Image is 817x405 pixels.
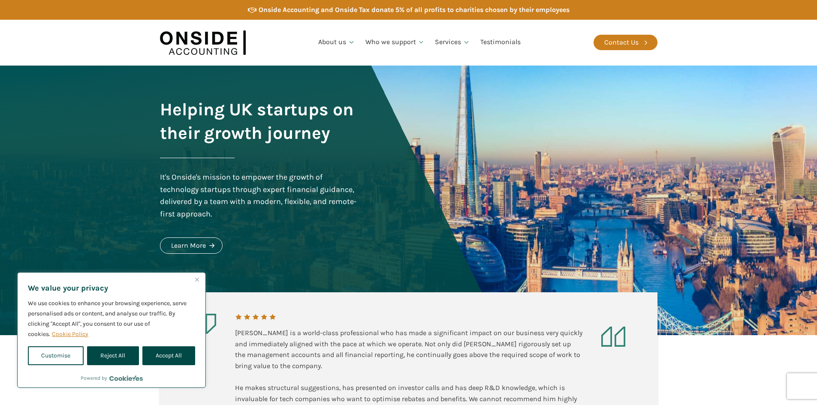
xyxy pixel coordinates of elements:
[313,28,360,57] a: About us
[160,26,246,59] img: Onside Accounting
[195,278,199,282] img: Close
[360,28,430,57] a: Who we support
[594,35,657,50] a: Contact Us
[81,374,143,382] div: Powered by
[109,375,143,381] a: Visit CookieYes website
[51,330,89,338] a: Cookie Policy
[160,237,223,254] a: Learn More
[160,98,359,145] h1: Helping UK startups on their growth journey
[192,274,202,285] button: Close
[259,4,570,15] div: Onside Accounting and Onside Tax donate 5% of all profits to charities chosen by their employees
[17,272,206,388] div: We value your privacy
[171,240,206,251] div: Learn More
[604,37,639,48] div: Contact Us
[475,28,526,57] a: Testimonials
[87,346,139,365] button: Reject All
[430,28,475,57] a: Services
[142,346,195,365] button: Accept All
[28,346,84,365] button: Customise
[28,283,195,293] p: We value your privacy
[160,171,359,220] div: It's Onside's mission to empower the growth of technology startups through expert financial guida...
[28,298,195,339] p: We use cookies to enhance your browsing experience, serve personalised ads or content, and analys...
